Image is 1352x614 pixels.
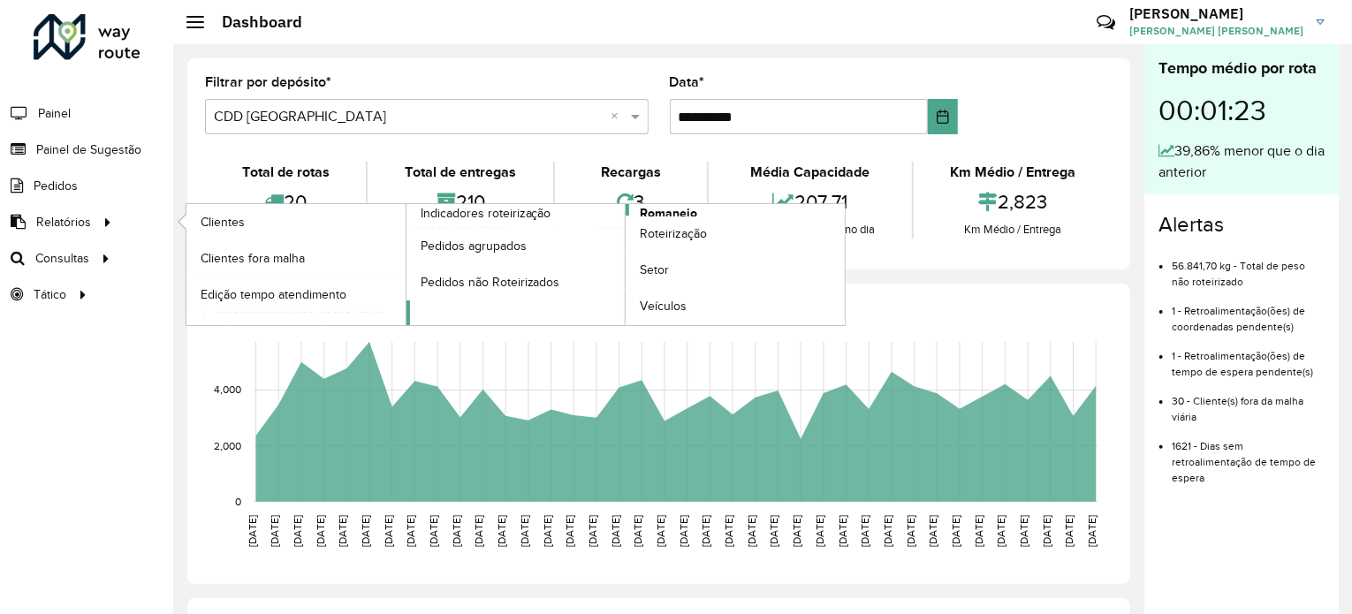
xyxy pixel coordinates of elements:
span: Pedidos [34,177,78,195]
a: Clientes [186,204,406,239]
text: 0 [235,496,241,507]
text: [DATE] [882,515,893,547]
text: [DATE] [247,515,258,547]
span: Painel [38,104,71,123]
a: Romaneio [406,204,846,325]
a: Pedidos não Roteirizados [406,264,626,299]
span: Clientes [201,213,245,231]
div: Média Capacidade [713,162,907,183]
div: 3 [559,183,703,221]
div: 20 [209,183,361,221]
text: [DATE] [383,515,394,547]
li: 1621 - Dias sem retroalimentação de tempo de espera [1172,425,1325,486]
label: Data [670,72,705,93]
span: Clear all [611,106,627,127]
span: Pedidos agrupados [421,237,527,255]
text: [DATE] [723,515,734,547]
div: Total de entregas [372,162,548,183]
div: 2,823 [918,183,1108,221]
text: [DATE] [973,515,984,547]
text: [DATE] [791,515,802,547]
span: Clientes fora malha [201,249,305,268]
li: 1 - Retroalimentação(ões) de coordenadas pendente(s) [1172,290,1325,335]
text: [DATE] [678,515,689,547]
a: Indicadores roteirização [186,204,626,325]
text: [DATE] [996,515,1007,547]
text: [DATE] [769,515,780,547]
span: Indicadores roteirização [421,204,551,223]
a: Clientes fora malha [186,240,406,276]
text: [DATE] [474,515,485,547]
a: Pedidos agrupados [406,228,626,263]
text: [DATE] [950,515,961,547]
span: Setor [640,261,669,279]
text: [DATE] [360,515,371,547]
span: Edição tempo atendimento [201,285,346,304]
div: Km Médio / Entrega [918,162,1108,183]
li: 1 - Retroalimentação(ões) de tempo de espera pendente(s) [1172,335,1325,380]
text: [DATE] [269,515,280,547]
span: [PERSON_NAME] [PERSON_NAME] [1129,23,1303,39]
span: Romaneio [640,204,697,223]
label: Filtrar por depósito [205,72,331,93]
div: Total de rotas [209,162,361,183]
text: [DATE] [859,515,870,547]
text: [DATE] [587,515,598,547]
h2: Dashboard [204,12,302,32]
text: [DATE] [814,515,825,547]
text: [DATE] [292,515,303,547]
div: 207,71 [713,183,907,221]
span: Consultas [35,249,89,268]
div: 39,86% menor que o dia anterior [1158,140,1325,183]
text: [DATE] [519,515,530,547]
a: Contato Rápido [1087,4,1125,42]
a: Edição tempo atendimento [186,277,406,312]
text: [DATE] [701,515,712,547]
text: [DATE] [928,515,939,547]
text: [DATE] [405,515,416,547]
span: Tático [34,285,66,304]
text: [DATE] [451,515,462,547]
text: 2,000 [214,440,241,451]
div: Km Médio / Entrega [918,221,1108,239]
text: [DATE] [315,515,326,547]
button: Choose Date [928,99,958,134]
div: Recargas [559,162,703,183]
text: [DATE] [1041,515,1052,547]
text: [DATE] [746,515,757,547]
h3: [PERSON_NAME] [1129,5,1303,22]
a: Setor [626,253,845,288]
text: [DATE] [655,515,666,547]
li: 56.841,70 kg - Total de peso não roteirizado [1172,245,1325,290]
div: 210 [372,183,548,221]
text: [DATE] [837,515,848,547]
a: Veículos [626,289,845,324]
span: Pedidos não Roteirizados [421,273,560,292]
span: Veículos [640,297,687,315]
text: [DATE] [428,515,439,547]
text: 4,000 [214,384,241,396]
div: Tempo médio por rota [1158,57,1325,80]
text: [DATE] [337,515,348,547]
text: [DATE] [610,515,621,547]
text: [DATE] [542,515,553,547]
text: [DATE] [905,515,916,547]
text: [DATE] [496,515,507,547]
li: 30 - Cliente(s) fora da malha viária [1172,380,1325,425]
text: [DATE] [632,515,643,547]
span: Painel de Sugestão [36,140,141,159]
span: Roteirização [640,224,707,243]
text: [DATE] [564,515,575,547]
text: [DATE] [1086,515,1098,547]
text: [DATE] [1018,515,1029,547]
h4: Alertas [1158,212,1325,238]
div: 00:01:23 [1158,80,1325,140]
text: [DATE] [1064,515,1075,547]
span: Relatórios [36,213,91,231]
a: Roteirização [626,216,845,252]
